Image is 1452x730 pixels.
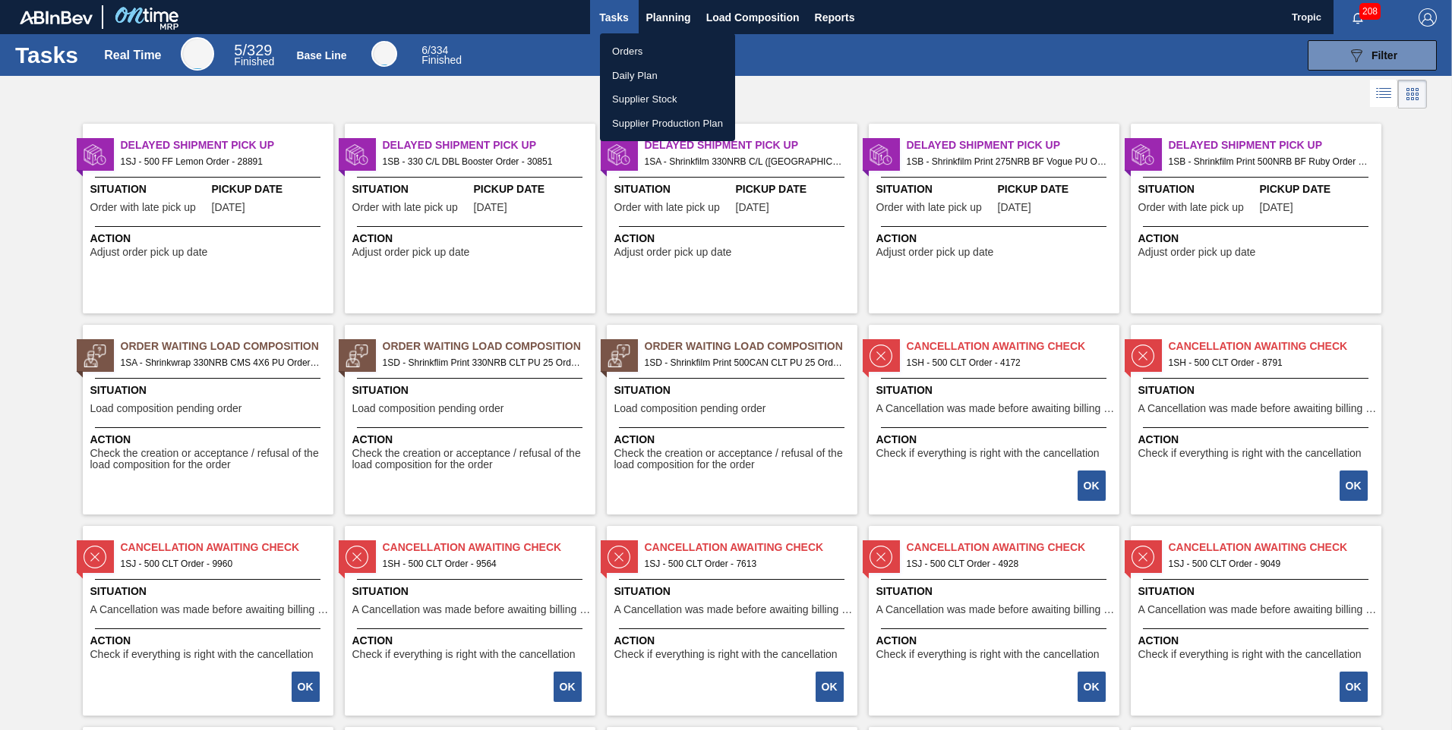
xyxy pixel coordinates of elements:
a: Orders [600,39,735,64]
a: Supplier Production Plan [600,112,735,136]
a: Supplier Stock [600,87,735,112]
a: Daily Plan [600,64,735,88]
